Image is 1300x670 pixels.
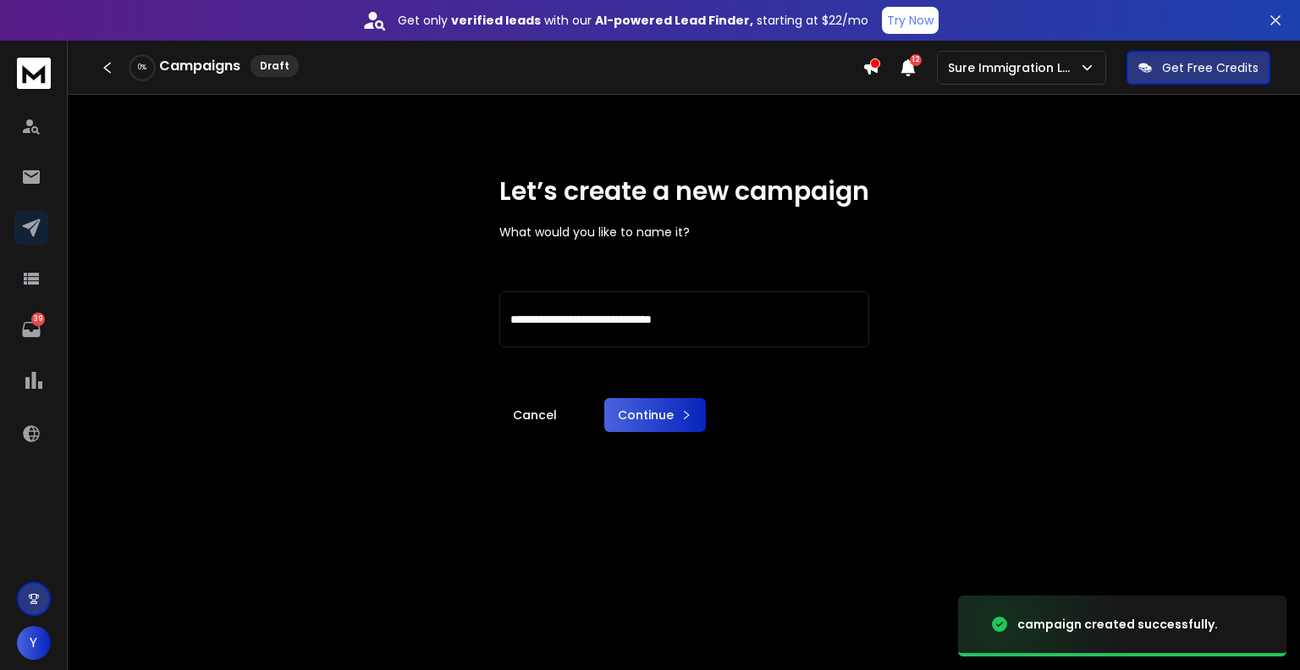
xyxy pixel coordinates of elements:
button: Continue [604,398,706,432]
p: 39 [31,313,45,326]
button: Y [17,626,51,660]
p: Sure Immigration LTD [948,59,1079,76]
a: 39 [14,313,48,346]
img: logo [17,58,51,89]
div: Draft [251,55,299,77]
p: 0 % [138,63,146,73]
strong: AI-powered Lead Finder, [595,12,753,29]
strong: verified leads [451,12,541,29]
p: Get only with our starting at $22/mo [398,12,868,29]
p: Try Now [887,12,934,29]
span: 12 [910,54,922,66]
p: Get Free Credits [1162,59,1259,76]
h1: Let’s create a new campaign [499,176,869,207]
a: Cancel [499,398,570,432]
button: Try Now [882,7,939,34]
div: campaign created successfully. [1017,616,1218,633]
h1: Campaigns [159,56,240,76]
button: Get Free Credits [1126,51,1270,85]
p: What would you like to name it? [499,224,869,241]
